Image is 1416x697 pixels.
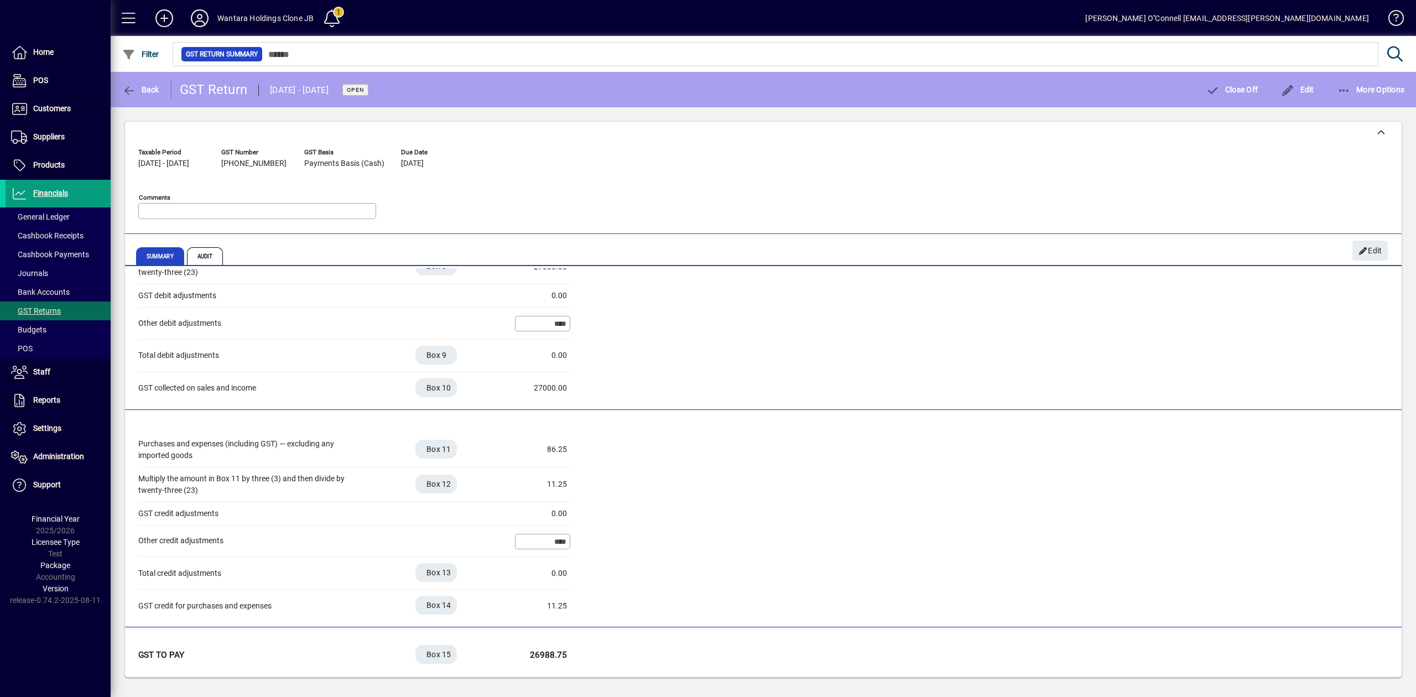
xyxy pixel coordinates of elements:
[33,104,71,113] span: Customers
[6,320,111,339] a: Budgets
[6,283,111,301] a: Bank Accounts
[1278,80,1317,100] button: Edit
[33,424,61,433] span: Settings
[6,95,111,123] a: Customers
[138,508,360,519] div: GST credit adjustments
[6,264,111,283] a: Journals
[426,649,451,660] span: Box 15
[512,508,567,519] div: 0.00
[33,189,68,197] span: Financials
[512,444,567,455] div: 86.25
[122,50,159,59] span: Filter
[119,80,162,100] button: Back
[270,81,329,99] div: [DATE] - [DATE]
[401,159,424,168] span: [DATE]
[11,306,61,315] span: GST Returns
[512,478,567,490] div: 11.25
[221,149,288,156] span: GST Number
[426,567,451,578] span: Box 13
[512,290,567,301] div: 0.00
[11,344,33,353] span: POS
[6,123,111,151] a: Suppliers
[138,149,205,156] span: Taxable Period
[138,438,360,461] div: Purchases and expenses (including GST) — excluding any imported goods
[186,49,258,60] span: GST Return Summary
[187,247,223,265] span: Audit
[138,159,189,168] span: [DATE] - [DATE]
[426,600,451,611] span: Box 14
[1352,241,1388,261] button: Edit
[304,149,384,156] span: GST Basis
[138,350,360,361] div: Total debit adjustments
[1206,85,1258,94] span: Close Off
[6,226,111,245] a: Cashbook Receipts
[147,8,182,28] button: Add
[512,649,567,662] div: 26988.75
[512,382,567,394] div: 27000.00
[182,8,217,28] button: Profile
[33,480,61,489] span: Support
[6,152,111,179] a: Products
[426,444,451,455] span: Box 11
[33,396,60,404] span: Reports
[138,382,360,394] div: GST collected on sales and income
[1337,85,1405,94] span: More Options
[40,561,70,570] span: Package
[138,318,360,329] div: Other debit adjustments
[11,250,89,259] span: Cashbook Payments
[32,514,80,523] span: Financial Year
[426,382,451,393] span: Box 10
[6,339,111,358] a: POS
[6,301,111,320] a: GST Returns
[6,415,111,443] a: Settings
[217,9,314,27] div: Wantara Holdings Clone JB
[11,231,84,240] span: Cashbook Receipts
[11,325,46,334] span: Budgets
[6,387,111,414] a: Reports
[11,269,48,278] span: Journals
[32,538,80,547] span: Licensee Type
[122,85,159,94] span: Back
[33,48,54,56] span: Home
[11,212,70,221] span: General Ledger
[6,471,111,499] a: Support
[33,367,50,376] span: Staff
[6,443,111,471] a: Administration
[512,600,567,612] div: 11.25
[33,160,65,169] span: Products
[6,67,111,95] a: POS
[138,568,360,579] div: Total credit adjustments
[1281,85,1314,94] span: Edit
[138,649,360,662] div: GST To pay
[6,245,111,264] a: Cashbook Payments
[11,288,70,297] span: Bank Accounts
[1203,80,1261,100] button: Close Off
[304,159,384,168] span: Payments Basis (Cash)
[138,535,360,547] div: Other credit adjustments
[119,44,162,64] button: Filter
[136,247,184,265] span: Summary
[1085,9,1369,27] div: [PERSON_NAME] O''Connell [EMAIL_ADDRESS][PERSON_NAME][DOMAIN_NAME]
[180,81,248,98] div: GST Return
[512,350,567,361] div: 0.00
[138,600,360,612] div: GST credit for purchases and expenses
[139,194,170,201] mat-label: Comments
[43,584,69,593] span: Version
[33,132,65,141] span: Suppliers
[347,86,364,93] span: Open
[138,473,360,496] div: Multiply the amount in Box 11 by three (3) and then divide by twenty-three (23)
[6,207,111,226] a: General Ledger
[1335,80,1408,100] button: More Options
[6,358,111,386] a: Staff
[1380,2,1402,38] a: Knowledge Base
[426,350,446,361] span: Box 9
[33,452,84,461] span: Administration
[6,39,111,66] a: Home
[1358,242,1382,260] span: Edit
[221,159,287,168] span: [PHONE_NUMBER]
[111,80,171,100] app-page-header-button: Back
[33,76,48,85] span: POS
[426,478,451,490] span: Box 12
[138,290,360,301] div: GST debit adjustments
[401,149,467,156] span: Due Date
